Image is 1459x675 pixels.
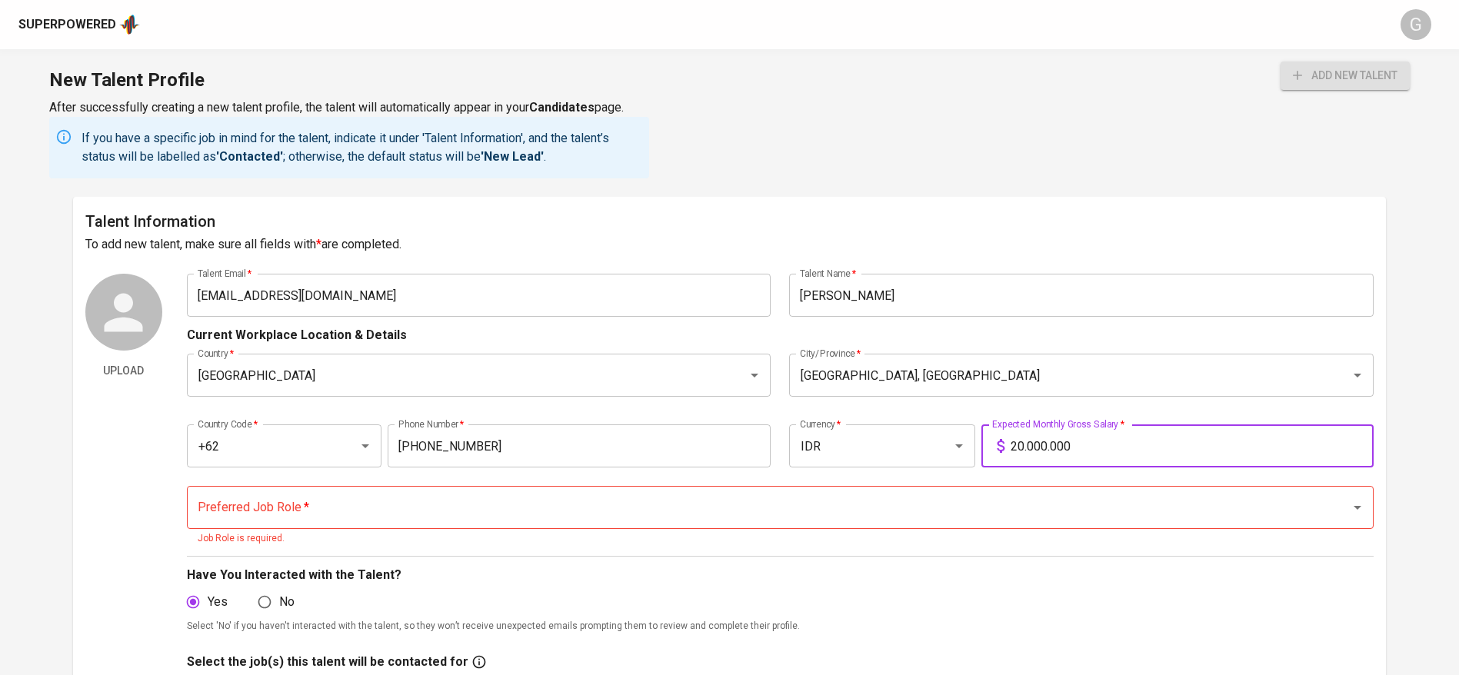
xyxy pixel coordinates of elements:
[1347,364,1368,386] button: Open
[1293,66,1397,85] span: add new talent
[208,593,228,611] span: Yes
[529,100,595,115] b: Candidates
[471,654,487,670] svg: If you have a specific job in mind for the talent, indicate it here. This will change the talent'...
[279,593,295,611] span: No
[198,531,1363,547] p: Job Role is required.
[49,98,649,117] p: After successfully creating a new talent profile, the talent will automatically appear in your page.
[85,357,162,385] button: Upload
[187,619,1374,634] p: Select 'No' if you haven't interacted with the talent, so they won’t receive unexpected emails pr...
[1281,62,1410,90] button: add new talent
[18,13,140,36] a: Superpoweredapp logo
[85,209,1374,234] h6: Talent Information
[355,435,376,457] button: Open
[82,129,643,166] p: If you have a specific job in mind for the talent, indicate it under 'Talent Information', and th...
[187,653,468,671] p: Select the job(s) this talent will be contacted for
[18,16,116,34] div: Superpowered
[481,149,544,164] b: 'New Lead'
[85,234,1374,255] h6: To add new talent, make sure all fields with are completed.
[49,62,649,98] h1: New Talent Profile
[744,364,765,386] button: Open
[1347,497,1368,518] button: Open
[216,149,283,164] b: 'Contacted'
[948,435,970,457] button: Open
[92,361,156,381] span: Upload
[1401,9,1431,40] div: G
[187,566,1374,584] p: Have You Interacted with the Talent?
[187,326,407,344] p: Current Workplace Location & Details
[1281,62,1410,90] div: Almost there! Once you've completed all the fields marked with * under 'Talent Information', you'...
[119,13,140,36] img: app logo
